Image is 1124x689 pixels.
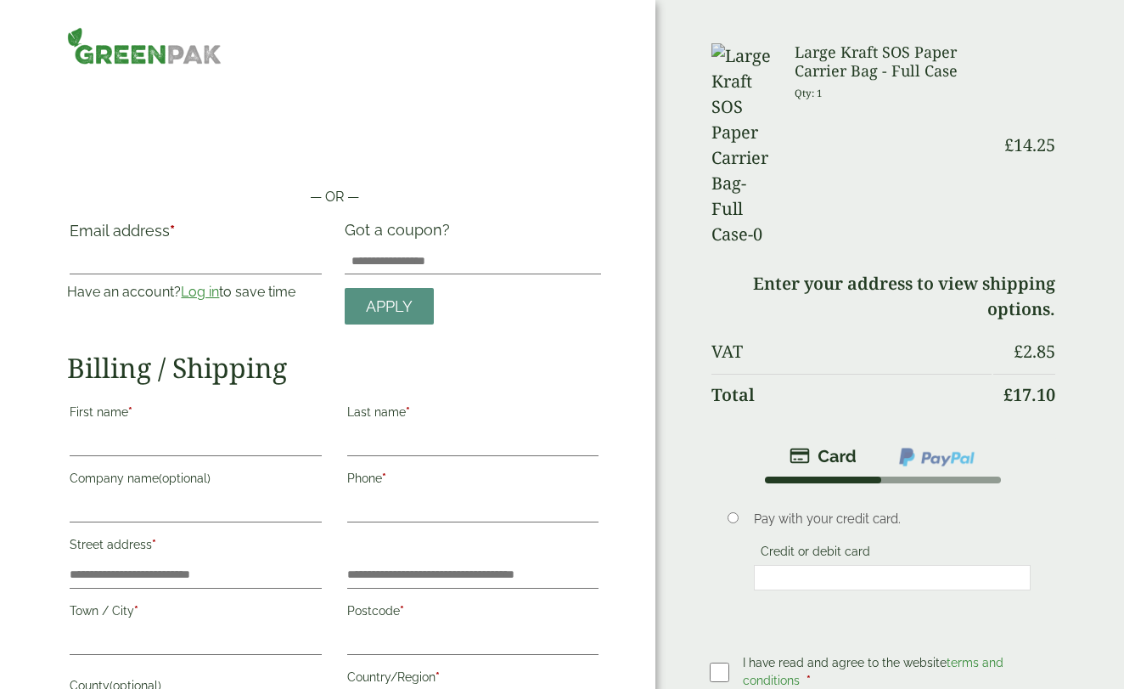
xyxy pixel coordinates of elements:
[70,400,321,429] label: First name
[382,472,386,485] abbr: required
[67,133,601,167] iframe: Secure payment input frame
[711,331,991,372] th: VAT
[743,656,1003,687] span: I have read and agree to the website
[159,472,211,485] span: (optional)
[67,282,323,302] p: Have an account? to save time
[400,604,404,618] abbr: required
[347,400,599,429] label: Last name
[70,599,321,628] label: Town / City
[711,263,1054,330] td: Enter your address to view shipping options.
[1014,340,1023,363] span: £
[711,43,773,247] img: Large Kraft SOS Paper Carrier Bag-Full Case-0
[897,446,976,468] img: ppcp-gateway.png
[1014,340,1055,363] bdi: 2.85
[436,670,440,684] abbr: required
[70,223,321,247] label: Email address
[759,570,1026,585] iframe: Secure card payment input frame
[790,446,857,466] img: stripe.png
[406,405,410,419] abbr: required
[345,221,457,247] label: Got a coupon?
[67,352,601,384] h2: Billing / Shipping
[347,599,599,628] label: Postcode
[754,545,877,563] label: Credit or debit card
[70,466,321,495] label: Company name
[806,674,811,687] abbr: required
[366,297,413,316] span: Apply
[152,538,156,551] abbr: required
[170,222,175,240] abbr: required
[347,466,599,495] label: Phone
[795,87,823,99] small: Qty: 1
[1004,133,1014,156] span: £
[134,604,138,618] abbr: required
[67,187,601,207] p: — OR —
[795,43,992,80] h3: Large Kraft SOS Paper Carrier Bag - Full Case
[754,510,1031,528] p: Pay with your credit card.
[711,374,991,415] th: Total
[181,284,219,300] a: Log in
[1003,383,1013,406] span: £
[345,288,434,325] a: Apply
[67,27,221,65] img: GreenPak Supplies
[1003,383,1055,406] bdi: 17.10
[70,533,321,562] label: Street address
[1004,133,1055,156] bdi: 14.25
[128,405,132,419] abbr: required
